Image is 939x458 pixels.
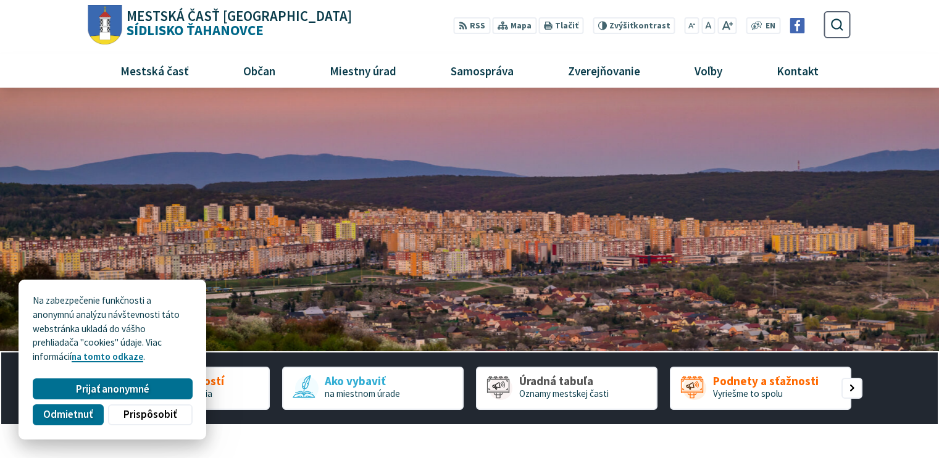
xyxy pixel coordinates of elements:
[325,388,400,399] span: na miestnom úrade
[519,388,609,399] span: Oznamy mestskej časti
[43,408,93,421] span: Odmietnuť
[446,54,518,87] span: Samospráva
[563,54,645,87] span: Zverejňovanie
[609,21,670,31] span: kontrast
[115,54,193,87] span: Mestská časť
[325,54,401,87] span: Miestny úrad
[754,54,841,87] a: Kontakt
[33,404,103,425] button: Odmietnuť
[519,375,609,388] span: Úradná tabuľa
[511,20,532,33] span: Mapa
[713,375,819,388] span: Podnety a sťažnosti
[428,54,536,87] a: Samospráva
[127,9,352,23] span: Mestská časť [GEOGRAPHIC_DATA]
[220,54,298,87] a: Občan
[108,404,192,425] button: Prispôsobiť
[33,294,192,364] p: Na zabezpečenie funkčnosti a anonymnú analýzu návštevnosti táto webstránka ukladá do vášho prehli...
[282,367,464,410] a: Ako vybaviť na miestnom úrade
[122,9,353,38] h1: Sídlisko Ťahanovce
[766,20,775,33] span: EN
[282,367,464,410] div: 2 / 5
[88,5,122,45] img: Prejsť na domovskú stránku
[454,17,490,34] a: RSS
[772,54,824,87] span: Kontakt
[672,54,745,87] a: Voľby
[685,17,699,34] button: Zmenšiť veľkosť písma
[76,383,149,396] span: Prijať anonymné
[307,54,419,87] a: Miestny úrad
[713,388,783,399] span: Vyriešme to spolu
[98,54,211,87] a: Mestská časť
[539,17,583,34] button: Tlačiť
[609,20,633,31] span: Zvýšiť
[701,17,715,34] button: Nastaviť pôvodnú veľkosť písma
[325,375,400,388] span: Ako vybaviť
[841,378,862,399] div: Nasledujúci slajd
[690,54,727,87] span: Voľby
[238,54,280,87] span: Občan
[717,17,737,34] button: Zväčšiť veľkosť písma
[476,367,657,410] a: Úradná tabuľa Oznamy mestskej časti
[123,408,177,421] span: Prispôsobiť
[555,21,578,31] span: Tlačiť
[470,20,485,33] span: RSS
[762,20,779,33] a: EN
[72,351,143,362] a: na tomto odkaze
[493,17,536,34] a: Mapa
[88,5,352,45] a: Logo Sídlisko Ťahanovce, prejsť na domovskú stránku.
[670,367,851,410] a: Podnety a sťažnosti Vyriešme to spolu
[546,54,663,87] a: Zverejňovanie
[476,367,657,410] div: 3 / 5
[670,367,851,410] div: 4 / 5
[33,378,192,399] button: Prijať anonymné
[790,18,805,33] img: Prejsť na Facebook stránku
[593,17,675,34] button: Zvýšiťkontrast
